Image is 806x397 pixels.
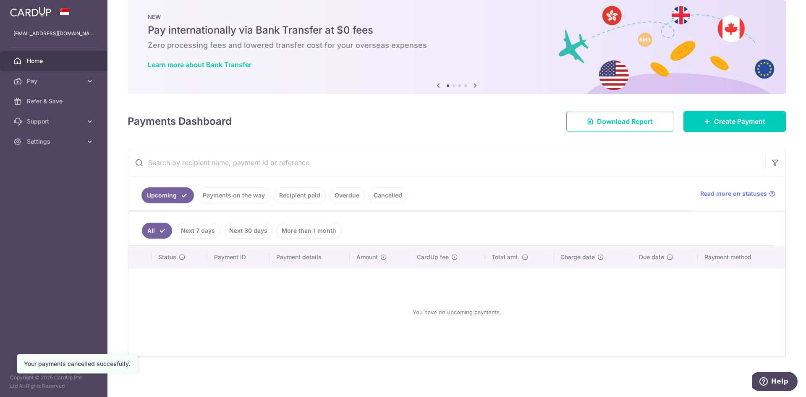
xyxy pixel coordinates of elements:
a: Overdue [329,187,365,203]
span: Amount [356,253,378,261]
a: Download Report [566,111,673,132]
h4: Payments Dashboard [128,114,232,129]
th: Payment method [698,246,785,268]
a: Payments on the way [197,187,270,203]
a: Cancelled [368,187,408,203]
a: Next 7 days [175,223,220,239]
th: Payment ID [207,246,270,268]
p: [EMAIL_ADDRESS][DOMAIN_NAME] [13,29,94,38]
span: Total amt. [492,253,519,261]
img: CardUp [10,7,51,17]
span: Read more on statuses [700,189,767,198]
a: All [142,223,172,239]
h6: Zero processing fees and lowered transfer cost for your overseas expenses [148,40,766,50]
span: Home [27,57,82,65]
iframe: Opens a widget where you can find more information [752,372,798,393]
a: Learn more about Bank Transfer [148,60,251,69]
span: Create Payment [714,116,765,126]
input: Search by recipient name, payment id or reference [128,149,765,176]
span: Refer & Save [27,97,82,105]
p: NEW [148,13,766,20]
span: Charge date [560,253,595,261]
span: Download Report [597,116,653,126]
h5: Pay internationally via Bank Transfer at $0 fees [148,24,766,37]
span: CardUp fee [417,253,449,261]
span: Due date [639,253,664,261]
a: Upcoming [141,187,194,203]
a: Next 30 days [224,223,273,239]
a: Read more on statuses [700,189,775,198]
span: Status [158,253,176,261]
span: Support [27,117,82,126]
div: You have no upcoming payments. [139,275,775,349]
span: Settings [27,137,82,146]
a: Create Payment [683,111,786,132]
a: Recipient paid [274,187,326,203]
div: Your payments cancelled succesfully. [24,360,130,368]
span: Pay [27,77,82,85]
a: More than 1 month [276,223,342,239]
th: Payment details [270,246,350,268]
